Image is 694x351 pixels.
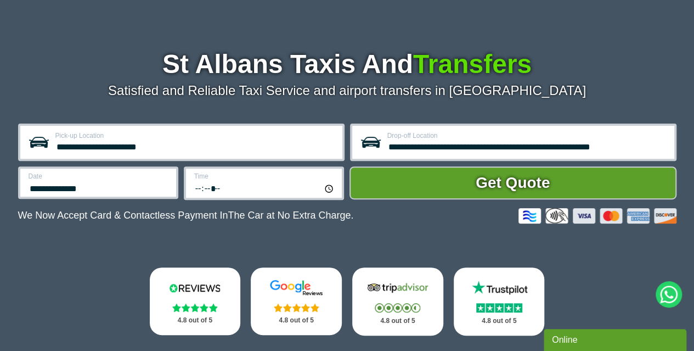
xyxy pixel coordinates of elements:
img: Trustpilot [466,280,532,296]
label: Pick-up Location [55,132,336,139]
p: Satisfied and Reliable Taxi Service and airport transfers in [GEOGRAPHIC_DATA] [18,83,676,98]
img: Stars [172,303,218,312]
span: Transfers [413,49,532,79]
a: Tripadvisor Stars 4.8 out of 5 [352,268,443,336]
img: Stars [274,303,319,312]
p: 4.8 out of 5 [364,314,431,328]
img: Tripadvisor [365,280,431,296]
p: We Now Accept Card & Contactless Payment In [18,210,354,221]
button: Get Quote [349,166,676,199]
iframe: chat widget [544,327,689,351]
img: Stars [476,303,522,313]
label: Time [194,173,335,180]
label: Drop-off Location [387,132,668,139]
p: 4.8 out of 5 [466,314,533,328]
p: 4.8 out of 5 [162,314,229,327]
a: Reviews.io Stars 4.8 out of 5 [150,268,241,335]
span: The Car at No Extra Charge. [228,210,353,221]
img: Credit And Debit Cards [518,208,676,224]
label: Date [29,173,170,180]
img: Google [263,280,329,296]
img: Reviews.io [162,280,228,296]
a: Trustpilot Stars 4.8 out of 5 [454,268,545,336]
h1: St Albans Taxis And [18,51,676,77]
a: Google Stars 4.8 out of 5 [251,268,342,335]
p: 4.8 out of 5 [263,314,330,327]
img: Stars [375,303,420,313]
